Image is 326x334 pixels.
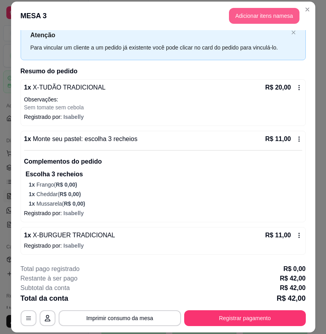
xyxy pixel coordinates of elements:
[283,264,305,274] p: R$ 0,00
[56,181,77,188] span: R$ 0,00 )
[24,113,302,121] p: Registrado por:
[21,293,69,304] p: Total da conta
[24,157,302,166] p: Complementos do pedido
[11,2,315,30] header: MESA 3
[184,310,306,326] button: Registrar pagamento
[24,134,137,144] p: 1 x
[265,134,291,144] p: R$ 11,00
[21,67,306,76] h2: Resumo do pedido
[26,170,302,179] p: Escolha 3 recheios
[276,293,305,304] p: R$ 42,00
[21,264,80,274] p: Total pago registrado
[24,231,115,240] p: 1 x
[31,232,115,239] span: X-BURGUER TRADICIONAL
[29,200,302,208] p: Mussarela (
[265,231,291,240] p: R$ 11,00
[29,191,36,197] span: 1 x
[21,283,70,293] p: Subtotal da conta
[63,242,84,249] span: Isabelly
[280,283,306,293] p: R$ 42,00
[229,8,299,24] button: Adicionar itens namesa
[24,83,106,92] p: 1 x
[24,209,302,217] p: Registrado por:
[31,84,105,91] span: X-TUDÃO TRADICIONAL
[21,274,78,283] p: Restante à ser pago
[280,274,306,283] p: R$ 42,00
[31,43,288,52] div: Para vincular um cliente a um pedido já existente você pode clicar no card do pedido para vinculá...
[29,190,302,198] p: Cheddar (
[63,114,84,120] span: Isabelly
[24,95,302,103] p: Observações:
[24,242,302,250] p: Registrado por:
[59,191,81,197] span: R$ 0,00 )
[29,181,302,189] p: Frango (
[63,210,84,216] span: Isabelly
[31,136,137,142] span: Monte seu pastel: escolha 3 recheios
[265,83,291,92] p: R$ 20,00
[29,200,36,207] span: 1 x
[64,200,85,207] span: R$ 0,00 )
[291,30,296,35] button: close
[31,30,288,40] p: Atenção
[24,103,302,111] p: Sem tomate sem cebola
[29,181,36,188] span: 1 x
[59,310,181,326] button: Imprimir consumo da mesa
[301,3,314,16] button: Close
